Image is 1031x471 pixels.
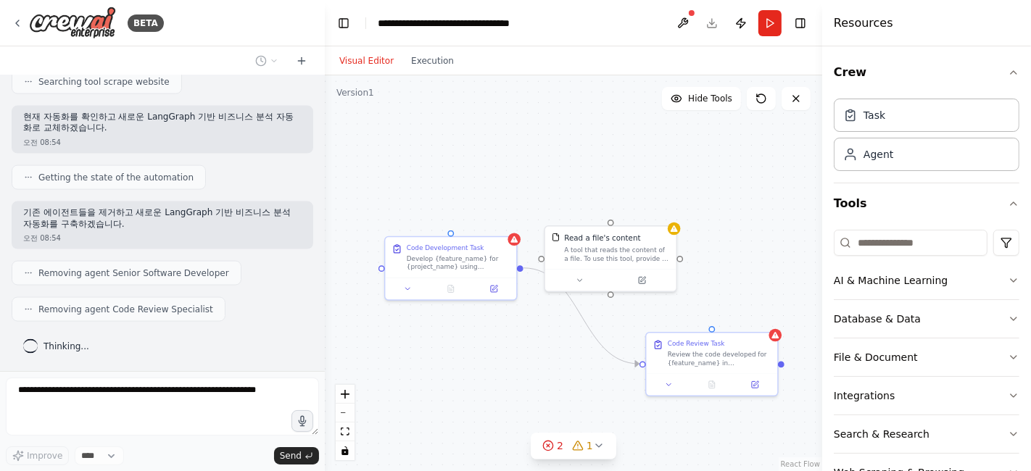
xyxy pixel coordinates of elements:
[668,350,771,367] div: Review the code developed for {feature_name} in {project_name}. Analyze the code for quality, sec...
[336,385,355,460] div: React Flow controls
[336,422,355,441] button: fit view
[834,52,1019,93] button: Crew
[407,243,484,252] div: Code Development Task
[336,441,355,460] button: toggle interactivity
[402,52,463,70] button: Execution
[737,378,773,391] button: Open in side panel
[29,7,116,39] img: Logo
[23,233,302,243] div: 오전 08:54
[331,52,402,70] button: Visual Editor
[128,14,164,32] div: BETA
[564,233,640,243] div: Read a file's content
[334,13,354,33] button: Hide left sidebar
[834,300,1019,338] button: Database & Data
[668,339,725,348] div: Code Review Task
[552,233,560,241] img: FileReadTool
[23,112,302,134] p: 현재 자동화를 확인하고 새로운 LangGraph 기반 비즈니스 분석 자동화로 교체하겠습니다.
[23,137,302,148] div: 오전 08:54
[384,236,518,301] div: Code Development TaskDevelop {feature_name} for {project_name} using {programming_language}. Read...
[44,341,89,352] span: Thinking...
[834,415,1019,453] button: Search & Research
[688,93,732,104] span: Hide Tools
[834,14,893,32] h4: Resources
[38,172,194,183] span: Getting the state of the automation
[6,446,69,465] button: Improve
[564,246,670,263] div: A tool that reads the content of a file. To use this tool, provide a 'file_path' parameter with t...
[280,450,302,462] span: Send
[834,183,1019,224] button: Tools
[428,283,473,296] button: No output available
[476,283,512,296] button: Open in side panel
[790,13,811,33] button: Hide right sidebar
[834,262,1019,299] button: AI & Machine Learning
[864,147,893,162] div: Agent
[407,254,510,272] div: Develop {feature_name} for {project_name} using {programming_language}. Read any existing relevan...
[662,87,741,110] button: Hide Tools
[336,404,355,422] button: zoom out
[645,332,779,396] div: Code Review TaskReview the code developed for {feature_name} in {project_name}. Analyze the code ...
[612,274,672,287] button: Open in side panel
[290,52,313,70] button: Start a new chat
[38,304,213,315] span: Removing agent Code Review Specialist
[531,433,616,459] button: 21
[38,76,170,88] span: Searching tool scrape website
[587,438,593,453] span: 1
[544,225,677,292] div: FileReadToolRead a file's contentA tool that reads the content of a file. To use this tool, provi...
[23,207,302,230] p: 기존 에이전트들을 제거하고 새로운 LangGraph 기반 비즈니스 분석 자동화를 구축하겠습니다.
[274,447,319,464] button: Send
[249,52,284,70] button: Switch to previous chat
[864,108,885,122] div: Task
[336,87,374,99] div: Version 1
[336,385,355,404] button: zoom in
[834,338,1019,376] button: File & Document
[834,377,1019,414] button: Integrations
[523,262,639,369] g: Edge from 0c98678a-1a60-4e5b-a418-42f5e193ef87 to 2b0b6a3c-d082-476d-9600-91878fc30f6a
[690,378,734,391] button: No output available
[38,267,229,279] span: Removing agent Senior Software Developer
[291,410,313,432] button: Click to speak your automation idea
[378,16,541,30] nav: breadcrumb
[557,438,563,453] span: 2
[781,460,820,468] a: React Flow attribution
[834,93,1019,183] div: Crew
[27,450,62,462] span: Improve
